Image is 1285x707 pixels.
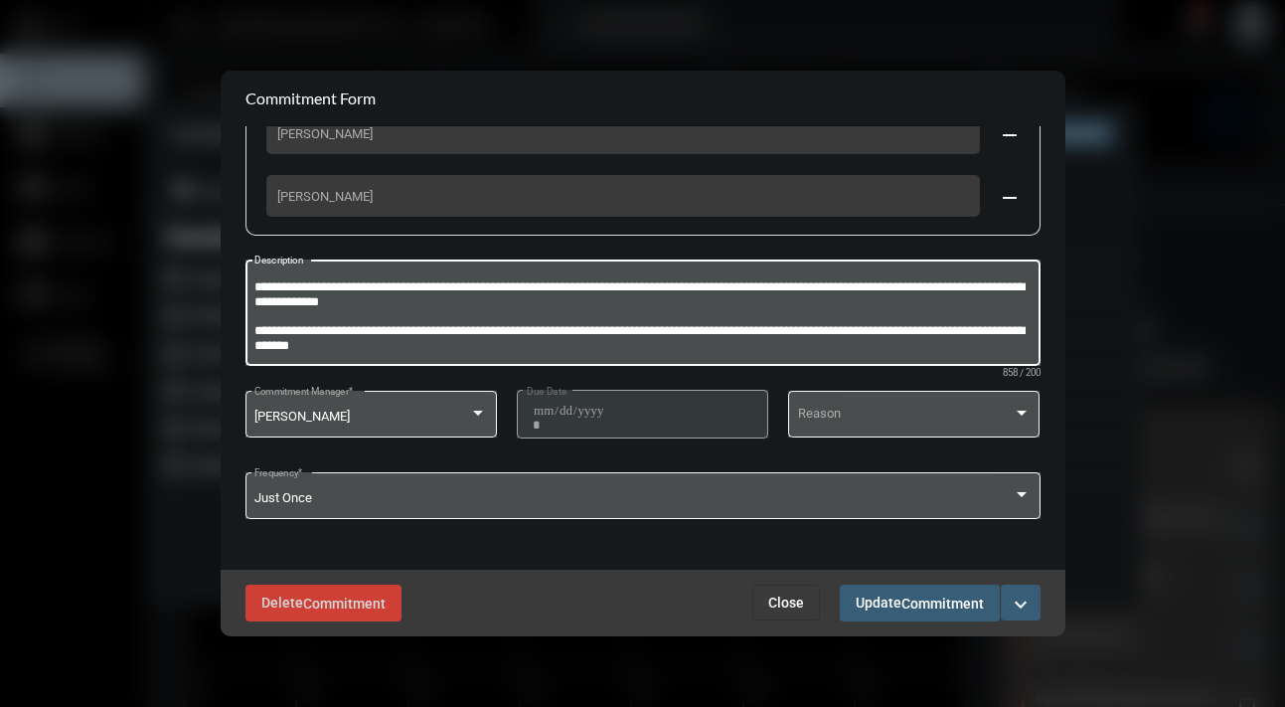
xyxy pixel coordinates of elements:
[277,189,969,204] span: [PERSON_NAME]
[1003,368,1041,379] mat-hint: 858 / 200
[254,490,312,505] span: Just Once
[998,186,1022,210] mat-icon: remove
[901,596,984,612] span: Commitment
[1009,593,1033,617] mat-icon: expand_more
[245,88,376,107] h2: Commitment Form
[840,585,1000,621] button: UpdateCommitment
[245,585,402,621] button: DeleteCommitment
[998,123,1022,147] mat-icon: remove
[752,585,820,620] button: Close
[254,409,350,424] span: [PERSON_NAME]
[768,595,804,611] span: Close
[303,596,386,612] span: Commitment
[261,595,386,611] span: Delete
[856,595,984,611] span: Update
[277,126,969,141] span: [PERSON_NAME]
